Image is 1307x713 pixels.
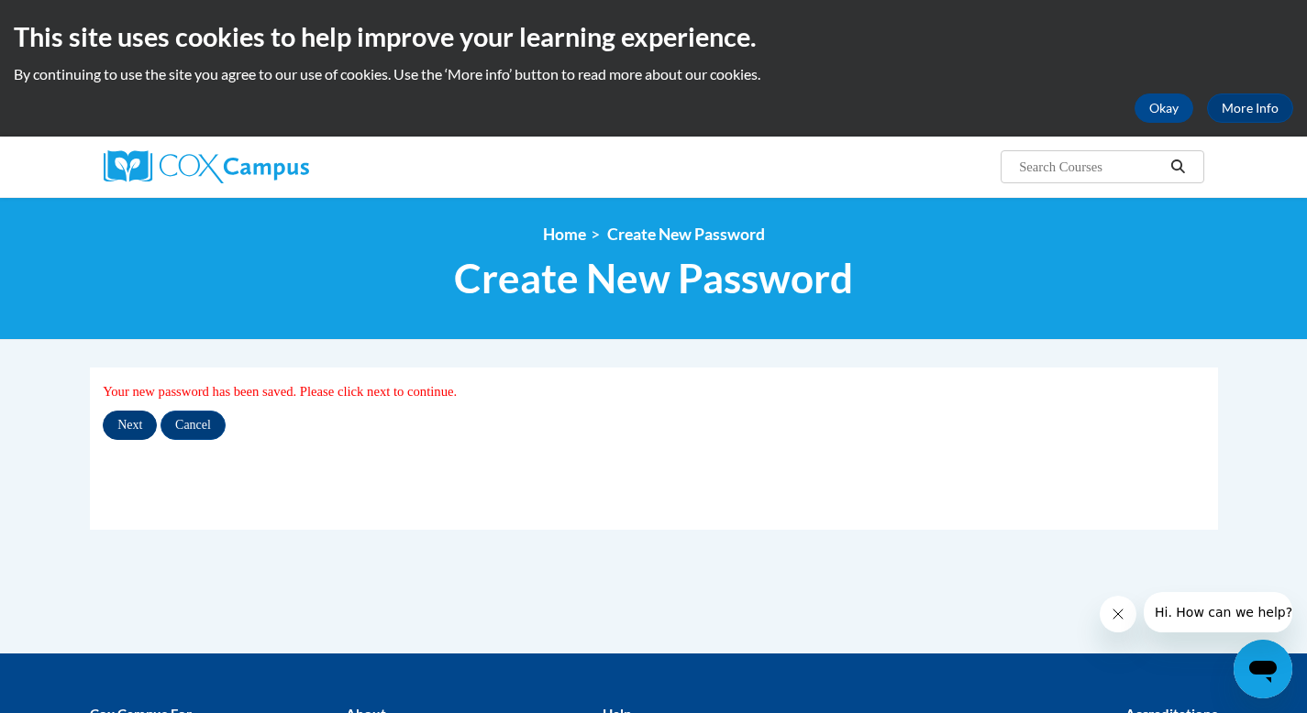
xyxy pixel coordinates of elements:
[104,150,452,183] a: Cox Campus
[14,18,1293,55] h2: This site uses cookies to help improve your learning experience.
[1100,596,1136,632] iframe: Close message
[1164,156,1191,178] button: Search
[14,64,1293,84] p: By continuing to use the site you agree to our use of cookies. Use the ‘More info’ button to read...
[607,225,765,244] span: Create New Password
[1234,640,1292,698] iframe: Button to launch messaging window
[161,411,226,440] input: Cancel
[1207,93,1293,123] a: More Info
[103,384,457,399] span: Your new password has been saved. Please click next to continue.
[543,225,586,244] a: Home
[1017,156,1164,178] input: Search Courses
[1144,592,1292,632] iframe: Message from company
[454,254,853,302] span: Create New Password
[103,411,157,440] input: Next
[104,150,309,183] img: Cox Campus
[1135,93,1193,123] button: Okay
